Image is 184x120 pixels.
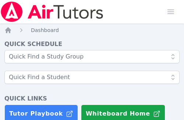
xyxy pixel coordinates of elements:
a: Dashboard [31,27,59,34]
input: Quick Find a Study Group [4,50,180,63]
h4: Quick Links [4,94,180,103]
span: Dashboard [31,27,59,33]
input: Quick Find a Student [4,71,180,84]
h4: Quick Schedule [4,40,180,49]
nav: Breadcrumb [4,27,180,34]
